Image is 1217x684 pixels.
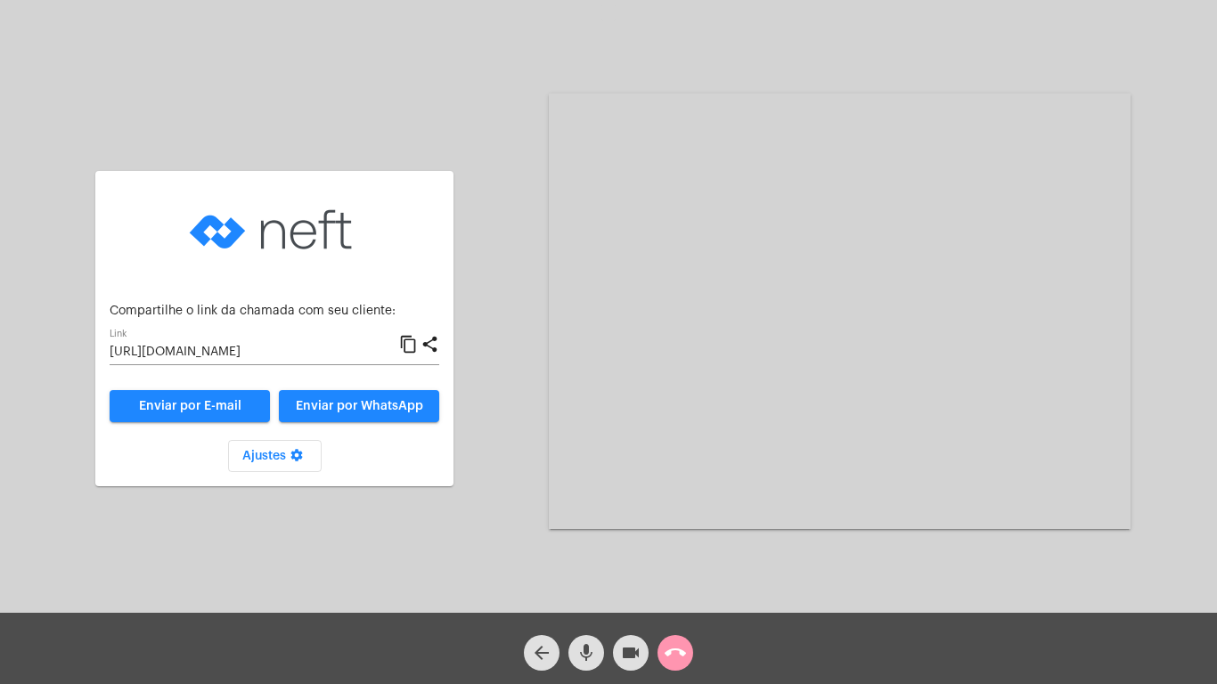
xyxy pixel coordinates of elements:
span: Enviar por WhatsApp [296,400,423,412]
mat-icon: content_copy [399,334,418,355]
button: Enviar por WhatsApp [279,390,439,422]
span: Enviar por E-mail [139,400,241,412]
mat-icon: settings [286,448,307,469]
img: logo-neft-novo-2.png [185,185,363,274]
p: Compartilhe o link da chamada com seu cliente: [110,305,439,318]
mat-icon: share [421,334,439,355]
span: Ajustes [242,450,307,462]
mat-icon: arrow_back [531,642,552,664]
button: Ajustes [228,440,322,472]
mat-icon: call_end [665,642,686,664]
mat-icon: mic [576,642,597,664]
mat-icon: videocam [620,642,641,664]
a: Enviar por E-mail [110,390,270,422]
